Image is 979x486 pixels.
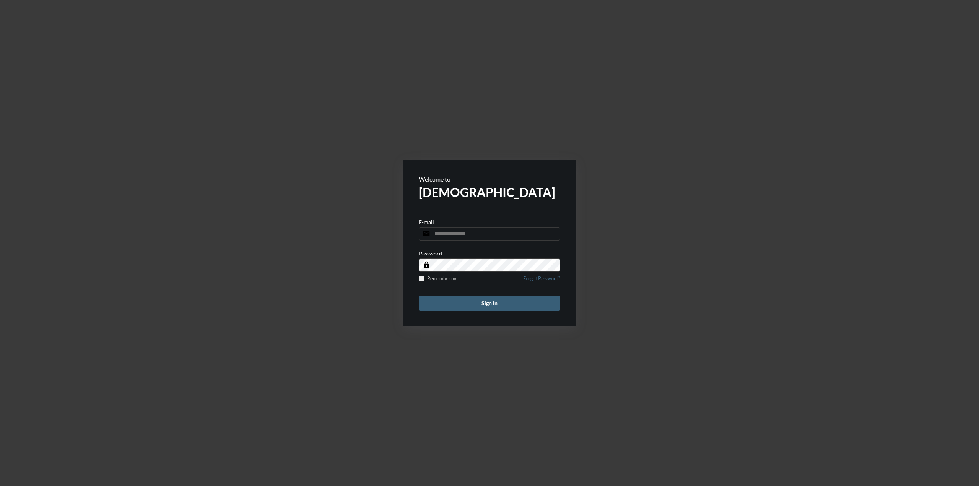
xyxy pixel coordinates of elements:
[419,185,560,200] h2: [DEMOGRAPHIC_DATA]
[419,176,560,183] p: Welcome to
[419,296,560,311] button: Sign in
[419,250,442,257] p: Password
[419,276,458,281] label: Remember me
[419,219,434,225] p: E-mail
[523,276,560,286] a: Forgot Password?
